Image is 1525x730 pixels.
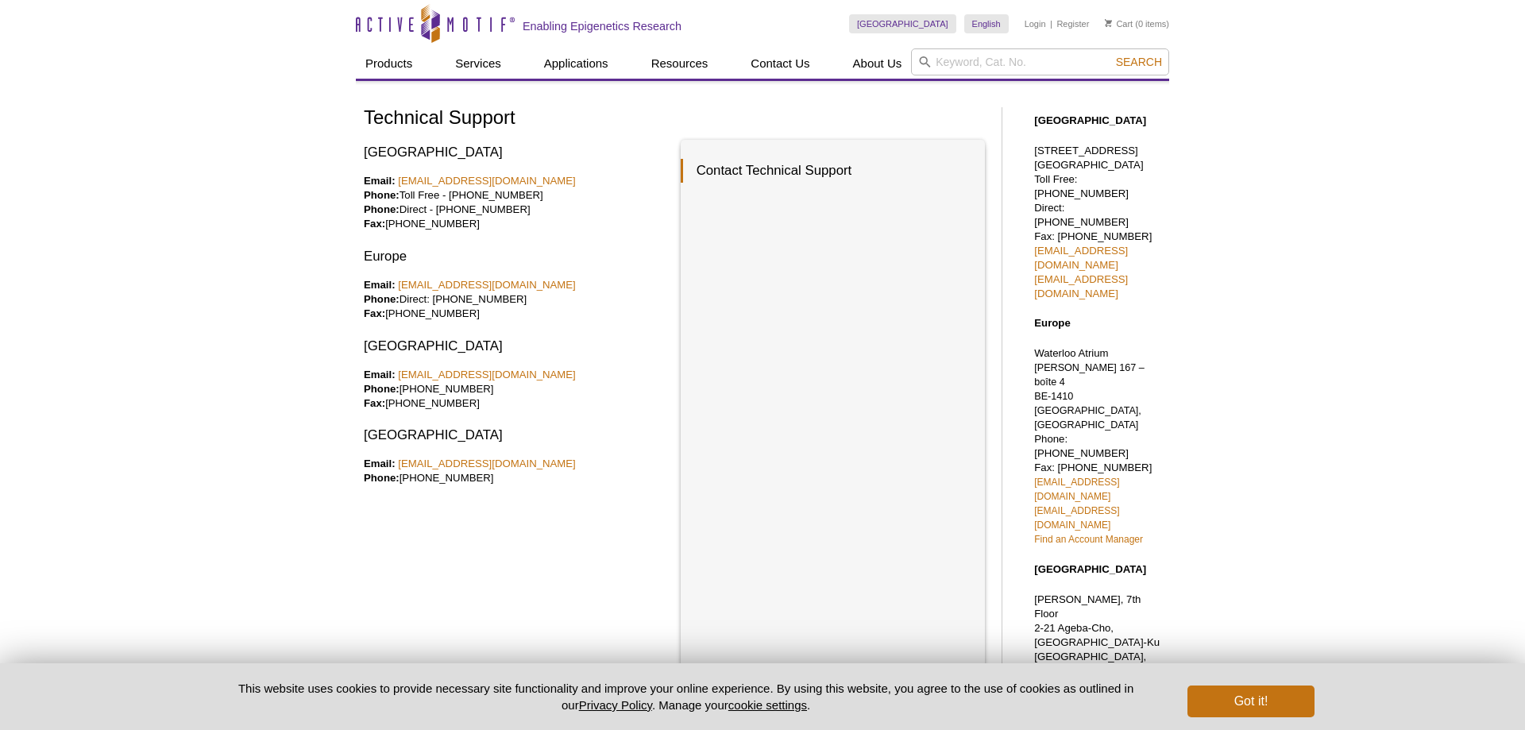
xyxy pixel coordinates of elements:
[364,218,385,230] strong: Fax:
[741,48,819,79] a: Contact Us
[364,337,669,356] h3: [GEOGRAPHIC_DATA]
[1034,346,1161,547] p: Waterloo Atrium Phone: [PHONE_NUMBER] Fax: [PHONE_NUMBER]
[964,14,1009,33] a: English
[1034,362,1145,431] span: [PERSON_NAME] 167 – boîte 4 BE-1410 [GEOGRAPHIC_DATA], [GEOGRAPHIC_DATA]
[364,278,669,321] p: Direct: [PHONE_NUMBER] [PHONE_NUMBER]
[523,19,681,33] h2: Enabling Epigenetics Research
[579,698,652,712] a: Privacy Policy
[364,189,400,201] strong: Phone:
[364,426,669,445] h3: [GEOGRAPHIC_DATA]
[446,48,511,79] a: Services
[642,48,718,79] a: Resources
[364,203,400,215] strong: Phone:
[1187,686,1315,717] button: Got it!
[398,175,576,187] a: [EMAIL_ADDRESS][DOMAIN_NAME]
[398,369,576,380] a: [EMAIL_ADDRESS][DOMAIN_NAME]
[1034,563,1146,575] strong: [GEOGRAPHIC_DATA]
[364,293,400,305] strong: Phone:
[1105,18,1133,29] a: Cart
[364,457,669,485] p: [PHONE_NUMBER]
[1025,18,1046,29] a: Login
[1034,144,1161,301] p: [STREET_ADDRESS] [GEOGRAPHIC_DATA] Toll Free: [PHONE_NUMBER] Direct: [PHONE_NUMBER] Fax: [PHONE_N...
[364,307,385,319] strong: Fax:
[364,279,396,291] strong: Email:
[728,698,807,712] button: cookie settings
[1034,273,1128,299] a: [EMAIL_ADDRESS][DOMAIN_NAME]
[364,369,396,380] strong: Email:
[844,48,912,79] a: About Us
[364,107,986,130] h1: Technical Support
[1056,18,1089,29] a: Register
[1034,245,1128,271] a: [EMAIL_ADDRESS][DOMAIN_NAME]
[681,159,970,183] h3: Contact Technical Support
[1034,114,1146,126] strong: [GEOGRAPHIC_DATA]
[364,247,669,266] h3: Europe
[1050,14,1052,33] li: |
[210,680,1161,713] p: This website uses cookies to provide necessary site functionality and improve your online experie...
[1111,55,1167,69] button: Search
[398,458,576,469] a: [EMAIL_ADDRESS][DOMAIN_NAME]
[535,48,618,79] a: Applications
[364,383,400,395] strong: Phone:
[364,458,396,469] strong: Email:
[364,175,396,187] strong: Email:
[398,279,576,291] a: [EMAIL_ADDRESS][DOMAIN_NAME]
[1034,477,1119,502] a: [EMAIL_ADDRESS][DOMAIN_NAME]
[364,174,669,231] p: Toll Free - [PHONE_NUMBER] Direct - [PHONE_NUMBER] [PHONE_NUMBER]
[364,368,669,411] p: [PHONE_NUMBER] [PHONE_NUMBER]
[364,397,385,409] strong: Fax:
[356,48,422,79] a: Products
[1116,56,1162,68] span: Search
[1034,505,1119,531] a: [EMAIL_ADDRESS][DOMAIN_NAME]
[849,14,956,33] a: [GEOGRAPHIC_DATA]
[1105,14,1169,33] li: (0 items)
[364,472,400,484] strong: Phone:
[364,143,669,162] h3: [GEOGRAPHIC_DATA]
[1034,317,1070,329] strong: Europe
[1034,534,1143,545] a: Find an Account Manager
[1105,19,1112,27] img: Your Cart
[911,48,1169,75] input: Keyword, Cat. No.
